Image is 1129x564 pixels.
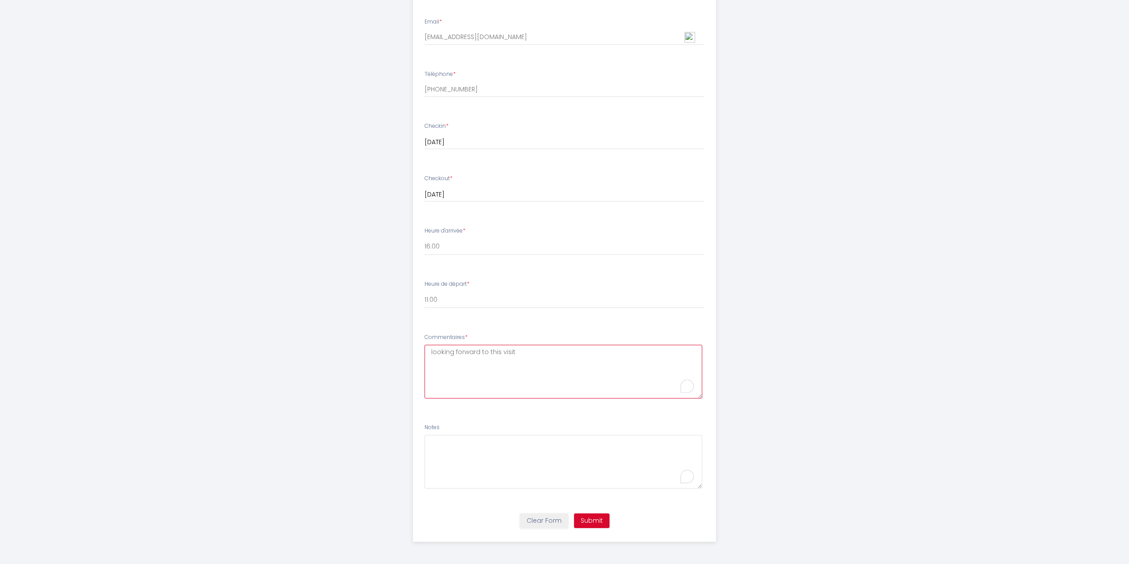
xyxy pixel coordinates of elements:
[574,513,610,529] button: Submit
[425,423,440,432] label: Notes
[684,32,695,43] img: npw-badge-icon-locked.svg
[425,174,452,183] label: Checkout
[425,345,702,398] textarea: To enrich screen reader interactions, please activate Accessibility in Grammarly extension settings
[425,333,468,342] label: Commentaires
[425,280,469,288] label: Heure de départ
[425,435,702,489] textarea: To enrich screen reader interactions, please activate Accessibility in Grammarly extension settings
[425,227,465,235] label: Heure d'arrivée
[425,122,448,130] label: Checkin
[425,70,456,79] label: Téléphone
[520,513,568,529] button: Clear Form
[425,18,442,26] label: Email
